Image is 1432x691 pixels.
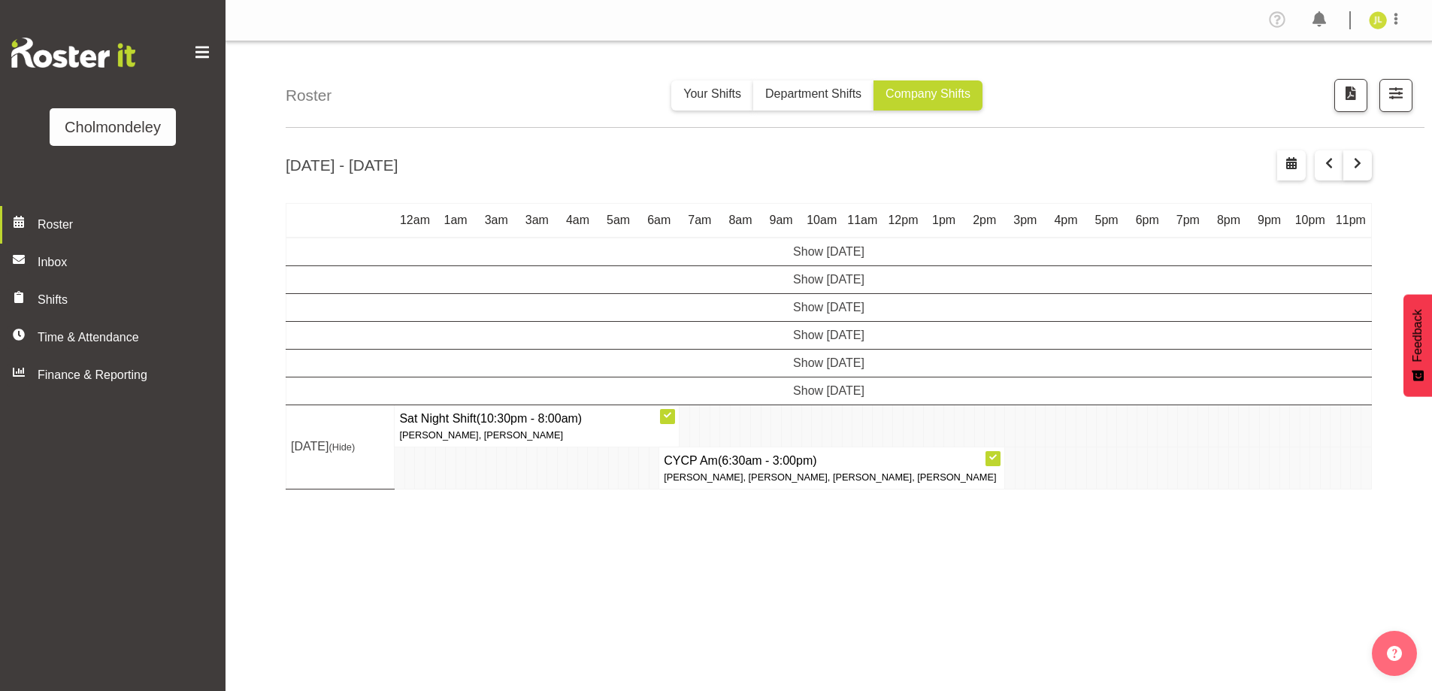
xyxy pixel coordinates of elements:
span: Department Shifts [765,87,861,100]
td: Show [DATE] [286,265,1372,293]
span: Finance & Reporting [38,366,195,384]
button: Company Shifts [873,80,982,111]
td: Show [DATE] [286,293,1372,321]
button: Filter Shifts [1379,79,1412,112]
span: Your Shifts [683,87,741,100]
span: Roster [38,216,218,234]
span: Time & Attendance [38,329,195,347]
button: Feedback - Show survey [1403,294,1432,396]
img: help-xxl-2.png [1387,646,1402,661]
h4: Roster [286,83,332,107]
button: Your Shifts [671,80,753,111]
th: 11am [842,203,883,238]
th: 1am [435,203,476,238]
span: Company Shifts [886,87,970,100]
th: 10am [801,203,842,238]
th: 1pm [924,203,964,238]
th: 6pm [1127,203,1167,238]
th: 2pm [964,203,1005,238]
button: Department Shifts [753,80,873,111]
span: Feedback [1409,309,1427,362]
td: [DATE] [286,405,395,489]
div: Cholmondeley [65,116,161,138]
h4: Sat Night Shift [399,410,674,428]
span: Inbox [38,253,218,271]
h2: [DATE] - [DATE] [286,153,398,177]
span: [PERSON_NAME], [PERSON_NAME] [399,429,563,441]
th: 8am [720,203,761,238]
th: 3pm [1005,203,1046,238]
td: Show [DATE] [286,321,1372,349]
th: 4am [557,203,598,238]
th: 7am [680,203,720,238]
td: Show [DATE] [286,377,1372,405]
th: 12pm [883,203,923,238]
h4: CYCP Am [664,452,1000,470]
th: 8pm [1208,203,1249,238]
th: 11pm [1331,203,1372,238]
th: 9pm [1249,203,1290,238]
span: [PERSON_NAME], [PERSON_NAME], [PERSON_NAME], [PERSON_NAME] [664,471,996,483]
th: 12am [395,203,435,238]
img: jay-lowe9524.jpg [1369,11,1387,29]
th: 9am [761,203,801,238]
span: Shifts [38,291,195,309]
th: 10pm [1290,203,1331,238]
span: (Hide) [328,441,355,453]
td: Show [DATE] [286,349,1372,377]
th: 5am [598,203,639,238]
span: (6:30am - 3:00pm) [718,454,817,467]
th: 4pm [1046,203,1086,238]
img: Rosterit website logo [11,38,135,68]
th: 3am [516,203,557,238]
td: Show [DATE] [286,238,1372,266]
th: 3am [476,203,516,238]
span: (10:30pm - 8:00am) [477,412,583,425]
button: Select a specific date within the roster. [1277,150,1306,180]
button: Download a PDF of the roster according to the set date range. [1334,79,1367,112]
th: 6am [639,203,680,238]
th: 7pm [1167,203,1208,238]
th: 5pm [1086,203,1127,238]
